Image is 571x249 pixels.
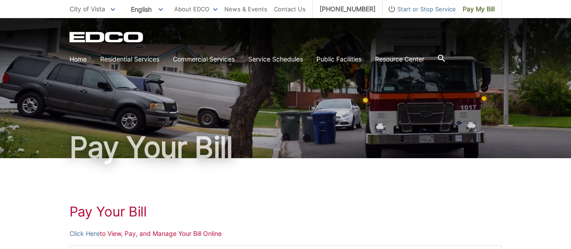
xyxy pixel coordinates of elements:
[248,54,303,64] a: Service Schedules
[375,54,424,64] a: Resource Center
[463,4,495,14] span: Pay My Bill
[70,229,100,239] a: Click Here
[173,54,235,64] a: Commercial Services
[70,32,144,42] a: EDCD logo. Return to the homepage.
[70,133,502,162] h1: Pay Your Bill
[174,4,218,14] a: About EDCO
[70,229,502,239] p: to View, Pay, and Manage Your Bill Online
[124,2,170,17] span: English
[70,5,105,13] span: City of Vista
[70,203,502,220] h1: Pay Your Bill
[100,54,159,64] a: Residential Services
[316,54,362,64] a: Public Facilities
[70,54,87,64] a: Home
[274,4,306,14] a: Contact Us
[224,4,267,14] a: News & Events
